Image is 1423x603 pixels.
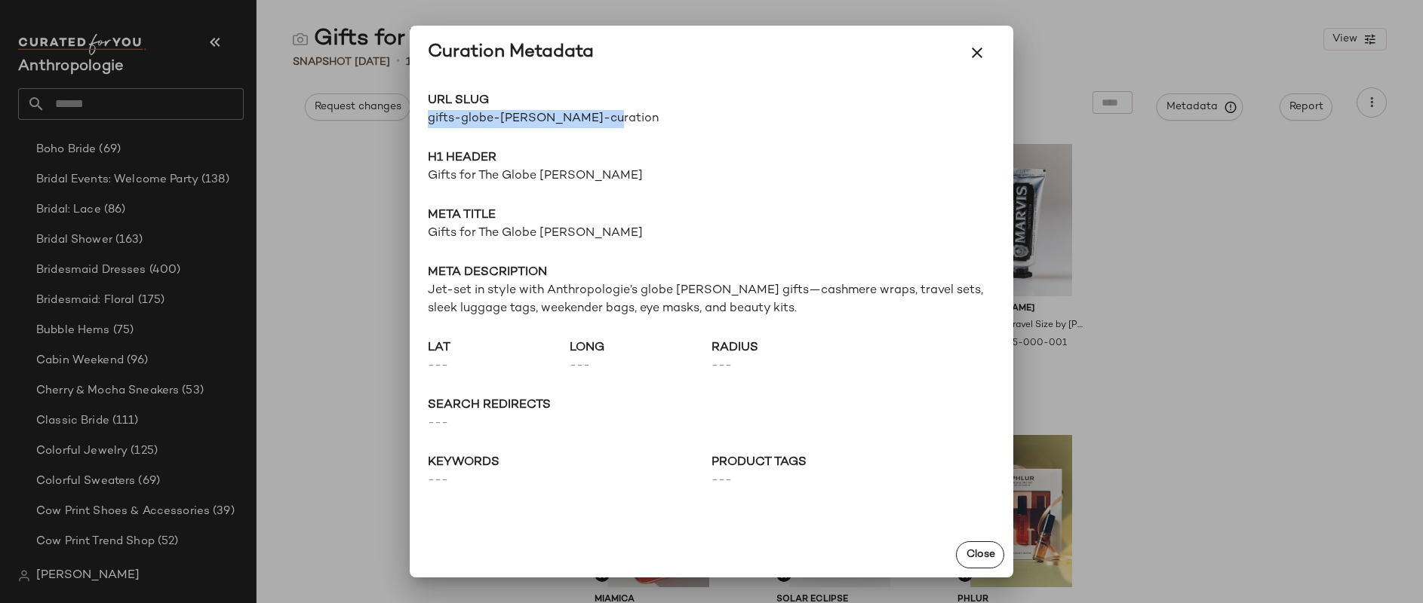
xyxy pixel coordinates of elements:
span: gifts-globe-[PERSON_NAME]-curation [428,110,711,128]
span: Product Tags [711,454,995,472]
span: --- [428,472,711,490]
span: long [570,339,711,357]
span: Gifts for The Globe [PERSON_NAME] [428,167,995,185]
span: --- [711,472,995,490]
span: search redirects [428,396,995,415]
span: lat [428,339,570,357]
span: Meta title [428,207,995,225]
span: URL Slug [428,92,711,110]
span: --- [428,357,570,375]
span: Meta description [428,264,995,282]
span: --- [570,357,711,375]
span: --- [711,357,853,375]
span: Jet-set in style with Anthropologie’s globe [PERSON_NAME] gifts—cashmere wraps, travel sets, slee... [428,282,995,318]
span: keywords [428,454,711,472]
div: Curation Metadata [428,41,594,65]
span: H1 Header [428,149,995,167]
span: --- [428,415,995,433]
button: Close [956,541,1004,568]
span: Close [965,549,994,561]
span: radius [711,339,853,357]
span: Gifts for The Globe [PERSON_NAME] [428,225,995,243]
